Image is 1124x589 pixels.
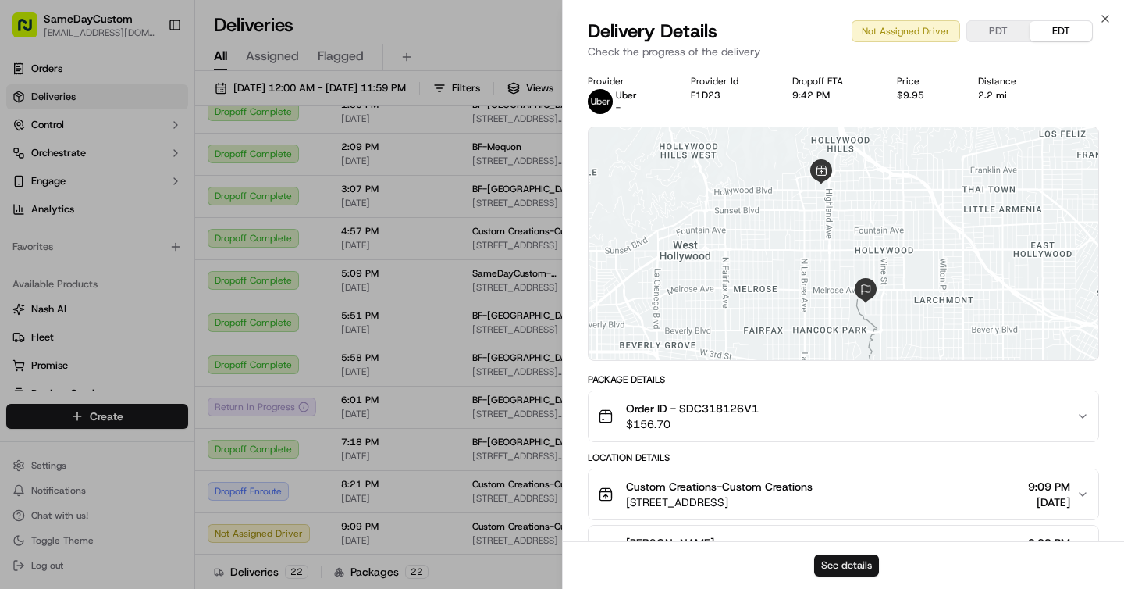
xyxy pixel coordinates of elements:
img: 1755196953914-cd9d9cba-b7f7-46ee-b6f5-75ff69acacf5 [33,149,61,177]
div: 📗 [16,351,28,363]
div: $9.95 [897,89,953,102]
button: [PERSON_NAME]9:39 PM [589,526,1098,576]
div: Provider [588,75,666,87]
span: 9:09 PM [1028,479,1070,494]
button: EDT [1030,21,1092,41]
span: SameDayCustom [48,242,130,255]
div: 💻 [132,351,144,363]
button: E1D23 [691,89,720,102]
span: Delivery Details [588,19,717,44]
input: Got a question? Start typing here... [41,101,281,117]
div: Package Details [588,373,1099,386]
div: Price [897,75,953,87]
span: [PERSON_NAME] [626,535,714,551]
button: Custom Creations-Custom Creations[STREET_ADDRESS]9:09 PM[DATE] [589,469,1098,519]
button: Order ID - SDC318126V1$156.70 [589,391,1098,441]
img: Regen Pajulas [16,270,41,294]
button: See details [814,555,879,577]
img: uber-new-logo.jpeg [588,89,613,114]
button: PDT [967,21,1030,41]
a: 📗Knowledge Base [9,343,126,371]
div: 9:42 PM [792,89,872,102]
span: [STREET_ADDRESS] [626,494,813,510]
div: Start new chat [70,149,256,165]
span: 9:39 PM [1028,535,1070,551]
span: Regen Pajulas [48,284,114,297]
a: 💻API Documentation [126,343,257,371]
img: 1736555255976-a54dd68f-1ca7-489b-9aae-adbdc363a1c4 [16,149,44,177]
span: API Documentation [148,349,251,365]
span: Knowledge Base [31,349,119,365]
span: [DATE] [141,242,173,255]
span: - [616,102,621,114]
button: See all [242,200,284,219]
div: Provider Id [691,75,767,87]
div: Location Details [588,452,1099,464]
a: Powered byPylon [110,387,189,399]
span: Custom Creations-Custom Creations [626,479,813,494]
p: Welcome 👋 [16,62,284,87]
span: [DATE] [1028,494,1070,510]
div: Past conversations [16,203,105,216]
span: Pylon [155,387,189,399]
button: Start new chat [265,154,284,173]
p: Check the progress of the delivery [588,44,1099,59]
div: 2.2 mi [978,89,1045,102]
img: SameDayCustom [16,227,41,252]
div: Distance [978,75,1045,87]
span: Order ID - SDC318126V1 [626,401,759,416]
span: • [117,284,123,297]
img: Nash [16,16,47,47]
div: Dropoff ETA [792,75,872,87]
span: • [133,242,138,255]
span: $156.70 [626,416,759,432]
span: [DATE] [126,284,158,297]
img: 1736555255976-a54dd68f-1ca7-489b-9aae-adbdc363a1c4 [31,285,44,298]
p: Uber [616,89,637,102]
div: We're available if you need us! [70,165,215,177]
